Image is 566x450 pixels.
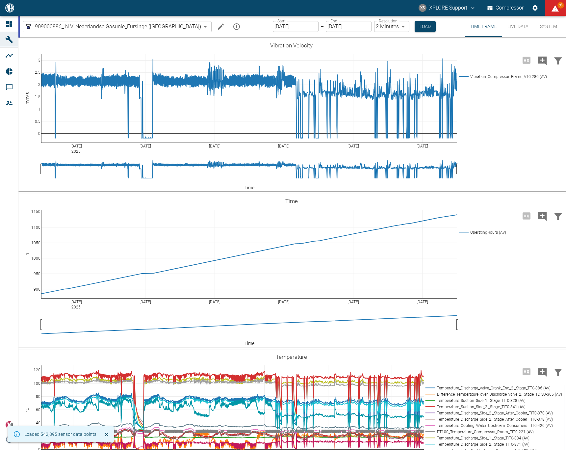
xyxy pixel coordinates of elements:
[519,368,534,374] span: High Resolution only available for periods of <3 days
[519,57,534,63] span: High Resolution only available for periods of <3 days
[24,428,96,440] div: Loaded 542,895 sensor data points
[465,16,502,37] button: Time Frame
[550,207,566,225] button: Filter Chart Data
[419,4,426,12] div: XS
[502,16,534,37] button: Live Data
[529,2,541,14] button: Settings
[35,23,201,30] span: 909000886_ N.V. Nederlandse Gasunie_Eursinge ([GEOGRAPHIC_DATA])
[273,21,319,32] input: MM/DD/YYYY
[321,23,324,30] p: –
[418,2,477,14] button: compressors@neaxplore.com
[102,430,112,439] button: Close
[24,23,201,31] a: 909000886_ N.V. Nederlandse Gasunie_Eursinge ([GEOGRAPHIC_DATA])
[374,21,409,32] div: 2 Minutes
[557,2,564,9] span: 95
[330,18,337,24] label: End
[5,3,15,12] img: logo
[230,20,243,33] button: mission info
[326,21,372,32] input: MM/DD/YYYY
[214,20,227,33] button: Edit machine
[379,18,397,24] label: Resolution
[534,363,550,380] button: Add comment
[534,207,550,225] button: Add comment
[5,421,13,429] img: Xplore Logo
[415,21,436,32] button: Load
[550,52,566,69] button: Filter Chart Data
[277,18,286,24] label: Start
[550,363,566,380] button: Filter Chart Data
[534,52,550,69] button: Add comment
[486,2,525,14] button: Compressor
[519,212,534,219] span: High Resolution only available for periods of <3 days
[534,16,563,37] button: System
